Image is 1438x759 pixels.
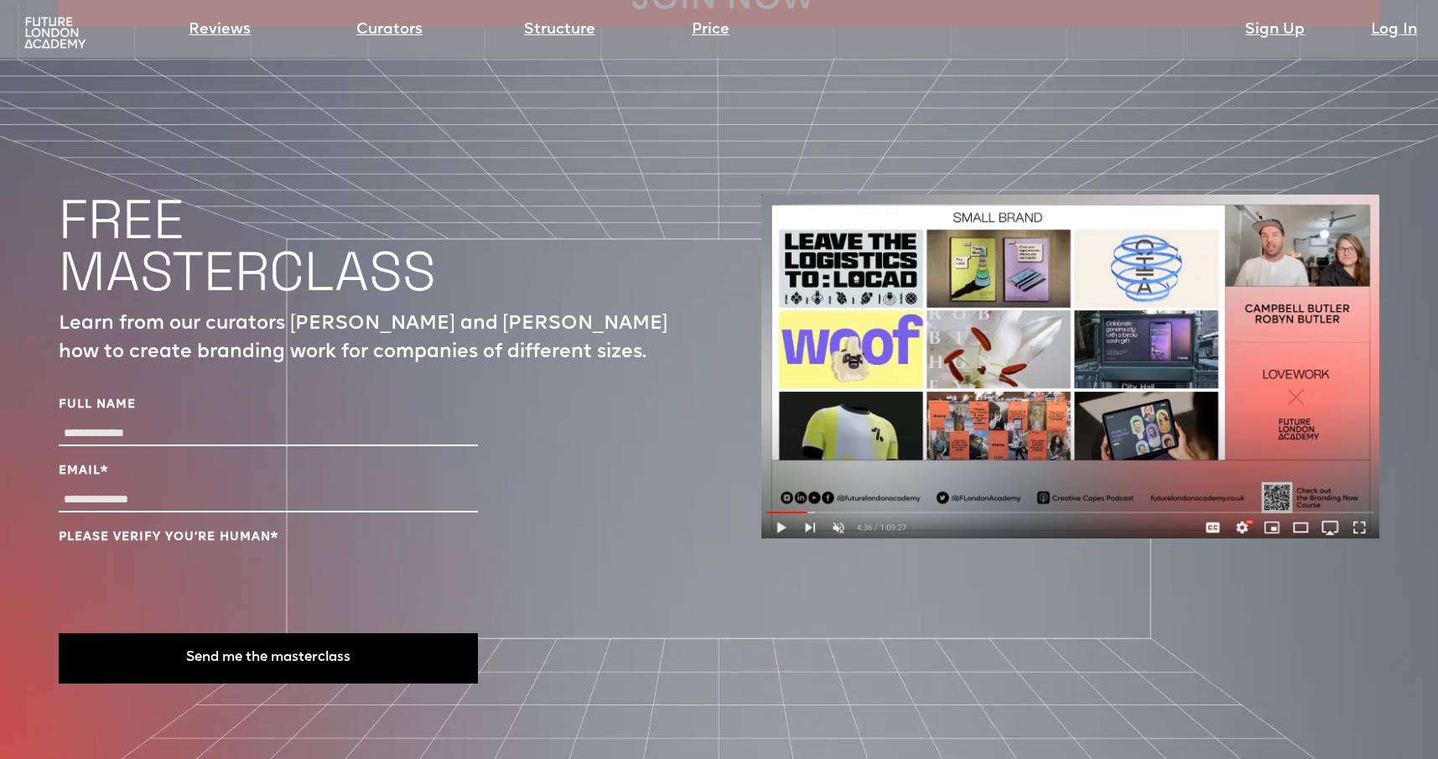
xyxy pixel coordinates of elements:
[189,18,251,42] a: Reviews
[59,554,314,620] iframe: reCAPTCHA
[1245,18,1305,42] a: Sign Up
[59,194,436,298] h1: FREE MASTERCLASS
[1371,18,1417,42] a: Log In
[59,463,478,480] label: Email
[59,633,478,684] button: Send me the masterclass
[692,18,729,42] a: Price
[356,18,423,42] a: Curators
[524,18,595,42] a: Structure
[59,310,677,367] p: Learn from our curators [PERSON_NAME] and [PERSON_NAME] how to create branding work for companies...
[59,529,478,546] label: Please verify you’re human
[59,397,478,413] label: Full Name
